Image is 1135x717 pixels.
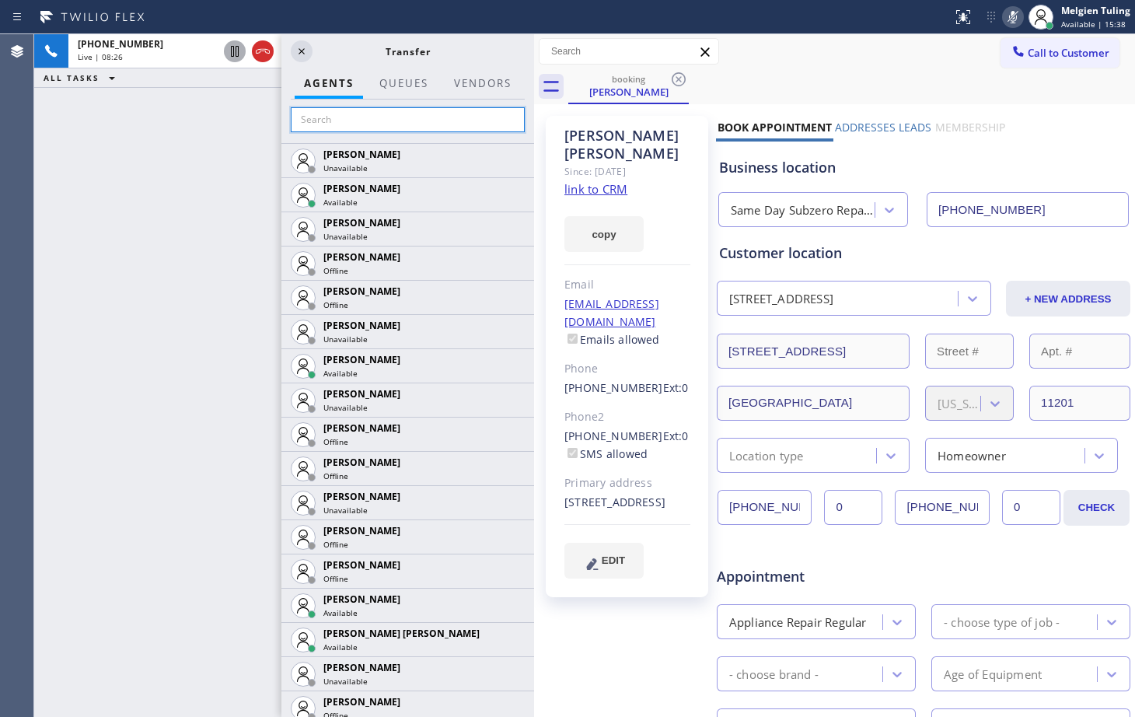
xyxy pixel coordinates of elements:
[78,37,163,51] span: [PHONE_NUMBER]
[824,490,882,525] input: Ext.
[323,265,348,276] span: Offline
[323,182,400,195] span: [PERSON_NAME]
[567,334,578,344] input: Emails allowed
[323,627,480,640] span: [PERSON_NAME] [PERSON_NAME]
[729,613,867,631] div: Appliance Repair Regular
[718,120,832,135] label: Book Appointment
[78,51,123,62] span: Live | 08:26
[323,573,348,584] span: Offline
[717,334,910,369] input: Address
[564,474,690,492] div: Primary address
[729,290,833,308] div: [STREET_ADDRESS]
[719,157,1128,178] div: Business location
[1063,490,1130,526] button: CHECK
[44,72,100,83] span: ALL TASKS
[323,148,400,161] span: [PERSON_NAME]
[927,192,1129,227] input: Phone Number
[570,69,687,103] div: Carol Reid
[291,107,525,132] input: Search
[323,421,400,435] span: [PERSON_NAME]
[564,543,644,579] button: EDIT
[570,85,687,99] div: [PERSON_NAME]
[1001,38,1119,68] button: Call to Customer
[323,558,400,572] span: [PERSON_NAME]
[899,120,931,135] label: Leads
[564,360,690,378] div: Phone
[323,197,358,208] span: Available
[323,490,400,503] span: [PERSON_NAME]
[323,593,400,606] span: [PERSON_NAME]
[323,216,400,229] span: [PERSON_NAME]
[323,436,348,447] span: Offline
[564,276,690,294] div: Email
[564,408,690,426] div: Phone2
[304,76,354,90] span: AGENTS
[323,231,368,242] span: Unavailable
[323,695,400,708] span: [PERSON_NAME]
[564,127,690,163] div: [PERSON_NAME] [PERSON_NAME]
[663,428,689,443] span: Ext: 0
[935,120,1005,135] label: Membership
[718,490,812,525] input: Phone Number
[323,676,368,687] span: Unavailable
[895,490,990,525] input: Phone Number 2
[1002,6,1024,28] button: Mute
[717,566,853,587] span: Appointment
[564,216,644,252] button: copy
[719,243,1128,264] div: Customer location
[944,665,1042,683] div: Age of Equipment
[323,285,400,298] span: [PERSON_NAME]
[564,428,663,443] a: [PHONE_NUMBER]
[252,40,274,62] button: Hang up
[717,386,910,421] input: City
[323,607,358,618] span: Available
[570,73,687,85] div: booking
[564,163,690,180] div: Since: [DATE]
[1028,46,1109,60] span: Call to Customer
[731,201,876,219] div: Same Day Subzero Repair [GEOGRAPHIC_DATA]
[564,296,659,329] a: [EMAIL_ADDRESS][DOMAIN_NAME]
[295,68,363,99] button: AGENTS
[602,554,625,566] span: EDIT
[835,120,896,135] label: Addresses
[323,402,368,413] span: Unavailable
[1061,19,1126,30] span: Available | 15:38
[1061,4,1130,17] div: Melgien Tuling
[1002,490,1060,525] input: Ext. 2
[323,661,400,674] span: [PERSON_NAME]
[1029,334,1130,369] input: Apt. #
[379,76,428,90] span: QUEUES
[925,334,1014,369] input: Street #
[445,68,521,99] button: Vendors
[323,539,348,550] span: Offline
[564,494,690,512] div: [STREET_ADDRESS]
[386,45,431,58] span: Transfer
[323,387,400,400] span: [PERSON_NAME]
[564,332,660,347] label: Emails allowed
[729,665,819,683] div: - choose brand -
[567,448,578,458] input: SMS allowed
[323,642,358,652] span: Available
[323,353,400,366] span: [PERSON_NAME]
[938,446,1006,464] div: Homeowner
[323,319,400,332] span: [PERSON_NAME]
[370,68,438,99] button: QUEUES
[564,380,663,395] a: [PHONE_NUMBER]
[1029,386,1130,421] input: ZIP
[323,299,348,310] span: Offline
[564,181,627,197] a: link to CRM
[663,380,689,395] span: Ext: 0
[323,334,368,345] span: Unavailable
[540,39,718,64] input: Search
[323,250,400,264] span: [PERSON_NAME]
[1006,281,1130,317] button: + NEW ADDRESS
[34,68,131,87] button: ALL TASKS
[564,446,648,461] label: SMS allowed
[944,613,1060,631] div: - choose type of job -
[729,446,804,464] div: Location type
[323,163,368,173] span: Unavailable
[323,505,368,516] span: Unavailable
[323,456,400,469] span: [PERSON_NAME]
[323,368,358,379] span: Available
[323,470,348,481] span: Offline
